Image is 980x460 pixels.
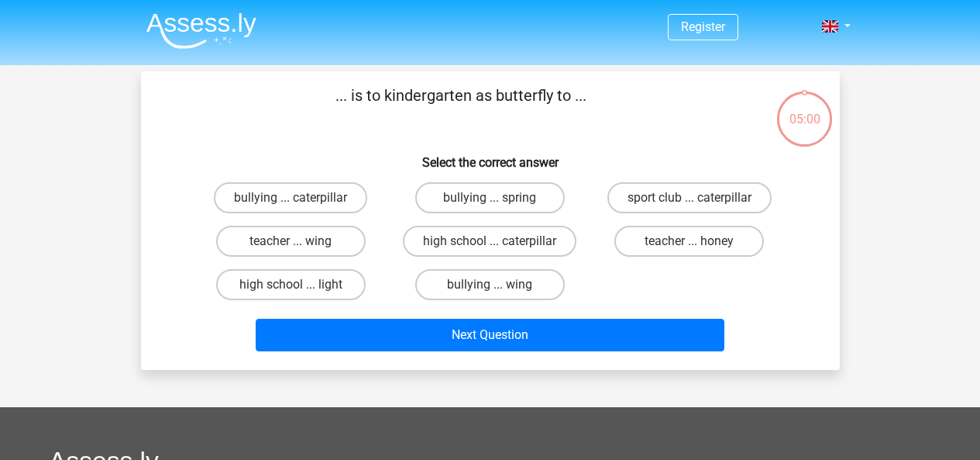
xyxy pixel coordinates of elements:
[166,143,815,170] h6: Select the correct answer
[415,269,565,300] label: bullying ... wing
[216,269,366,300] label: high school ... light
[166,84,757,130] p: ... is to kindergarten as butterfly to ...
[146,12,256,49] img: Assessly
[256,319,724,351] button: Next Question
[607,182,772,213] label: sport club ... caterpillar
[681,19,725,34] a: Register
[415,182,565,213] label: bullying ... spring
[216,226,366,257] label: teacher ... wing
[614,226,764,257] label: teacher ... honey
[775,90,834,129] div: 05:00
[214,182,367,213] label: bullying ... caterpillar
[403,226,576,257] label: high school ... caterpillar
